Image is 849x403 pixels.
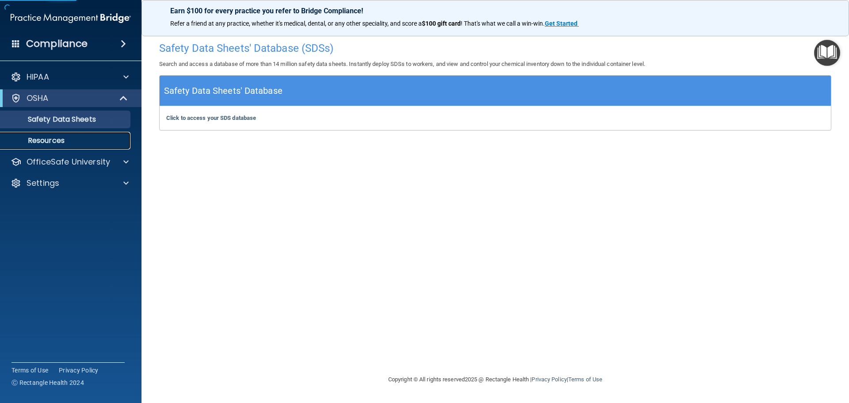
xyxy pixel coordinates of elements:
a: OSHA [11,93,128,104]
a: HIPAA [11,72,129,82]
span: Refer a friend at any practice, whether it's medical, dental, or any other speciality, and score a [170,20,422,27]
div: Copyright © All rights reserved 2025 @ Rectangle Health | | [334,365,657,394]
a: Terms of Use [568,376,602,383]
p: OSHA [27,93,49,104]
a: Terms of Use [11,366,48,375]
strong: $100 gift card [422,20,461,27]
p: OfficeSafe University [27,157,110,167]
button: Open Resource Center [814,40,840,66]
a: Privacy Policy [532,376,566,383]
span: Ⓒ Rectangle Health 2024 [11,378,84,387]
span: ! That's what we call a win-win. [461,20,545,27]
a: Click to access your SDS database [166,115,256,121]
h4: Compliance [26,38,88,50]
p: Earn $100 for every practice you refer to Bridge Compliance! [170,7,820,15]
h5: Safety Data Sheets' Database [164,83,283,99]
p: Safety Data Sheets [6,115,126,124]
a: Settings [11,178,129,188]
strong: Get Started [545,20,577,27]
p: Search and access a database of more than 14 million safety data sheets. Instantly deploy SDSs to... [159,59,831,69]
a: OfficeSafe University [11,157,129,167]
a: Get Started [545,20,579,27]
p: HIPAA [27,72,49,82]
p: Settings [27,178,59,188]
p: Resources [6,136,126,145]
img: PMB logo [11,9,131,27]
h4: Safety Data Sheets' Database (SDSs) [159,42,831,54]
a: Privacy Policy [59,366,99,375]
